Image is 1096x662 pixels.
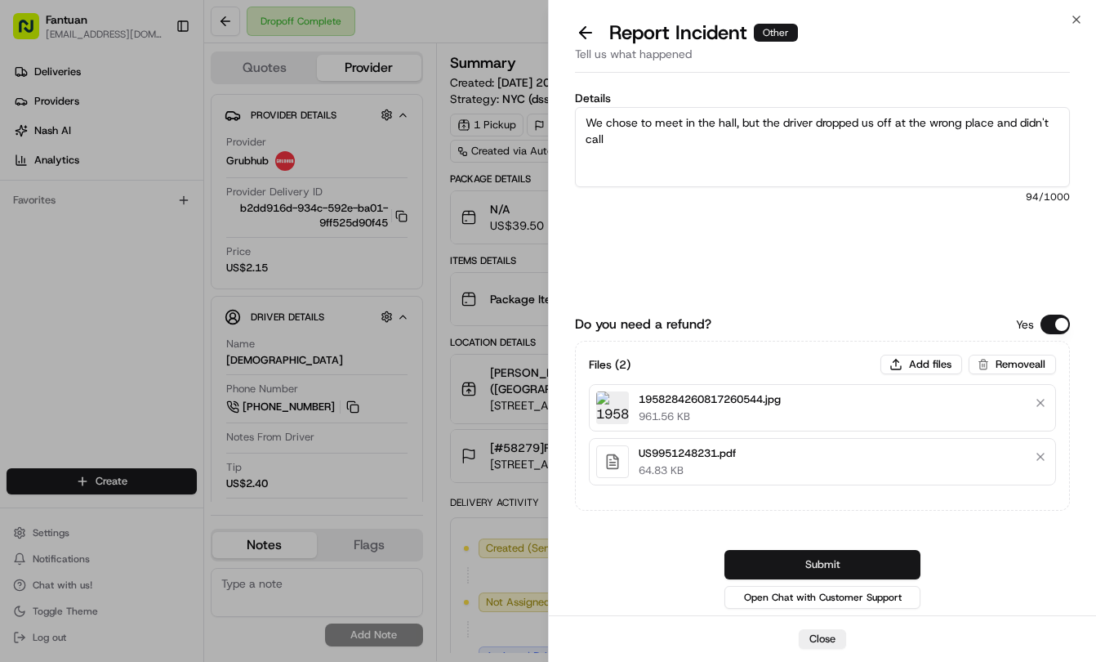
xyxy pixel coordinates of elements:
[575,107,1070,187] textarea: We chose to meet in the hall, but the driver dropped us off at the wrong place and didn't call
[16,367,29,380] div: 📗
[1029,445,1052,468] button: Remove file
[145,253,183,266] span: 8月15日
[253,209,297,229] button: See all
[131,359,269,388] a: 💻API Documentation
[16,238,42,264] img: Asif Zaman Khan
[115,405,198,418] a: Powered byPylon
[10,359,131,388] a: 📗Knowledge Base
[16,16,49,49] img: Nash
[969,355,1056,374] button: Removeall
[33,365,125,382] span: Knowledge Base
[609,20,798,46] p: Report Incident
[589,356,630,373] h3: Files ( 2 )
[639,445,736,462] p: US9951248231.pdf
[596,391,629,424] img: 1958284260817260544.jpg
[138,367,151,380] div: 💻
[51,297,132,311] span: [PERSON_NAME]
[33,298,46,311] img: 1736555255976-a54dd68f-1ca7-489b-9aae-adbdc363a1c4
[724,586,920,609] button: Open Chat with Customer Support
[42,105,270,123] input: Clear
[639,463,736,478] p: 64.83 KB
[74,172,225,186] div: We're available if you need us!
[278,161,297,181] button: Start new chat
[724,550,920,579] button: Submit
[163,405,198,418] span: Pylon
[639,391,781,408] p: 1958284260817260544.jpg
[754,24,798,42] div: Other
[799,629,846,649] button: Close
[575,315,711,334] label: Do you need a refund?
[1029,391,1052,414] button: Remove file
[575,46,1070,73] div: Tell us what happened
[136,297,141,311] span: •
[154,365,262,382] span: API Documentation
[639,409,781,424] p: 961.56 KB
[34,156,64,186] img: 8016278978528_b943e370aa5ada12b00a_72.png
[51,253,132,266] span: [PERSON_NAME]
[16,282,42,308] img: Asif Zaman Khan
[145,297,183,311] span: 8月14日
[33,254,46,267] img: 1736555255976-a54dd68f-1ca7-489b-9aae-adbdc363a1c4
[16,156,46,186] img: 1736555255976-a54dd68f-1ca7-489b-9aae-adbdc363a1c4
[16,65,297,92] p: Welcome 👋
[136,253,141,266] span: •
[575,92,1070,104] label: Details
[1016,316,1034,333] p: Yes
[74,156,268,172] div: Start new chat
[880,355,962,374] button: Add files
[575,190,1070,204] span: 94 /1000
[16,212,109,226] div: Past conversations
